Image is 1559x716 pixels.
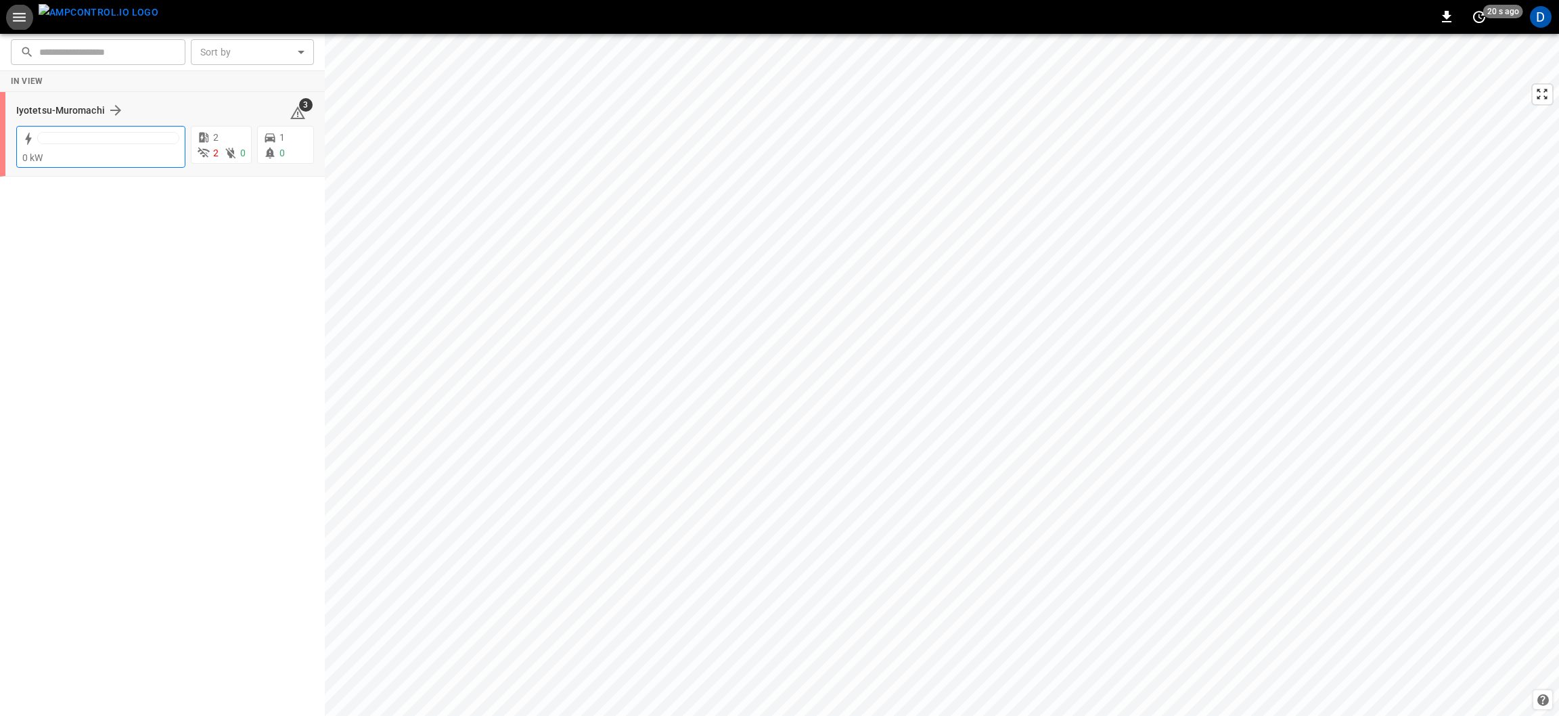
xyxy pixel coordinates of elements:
span: 3 [299,98,313,112]
span: 1 [279,132,285,143]
span: 20 s ago [1483,5,1523,18]
h6: Iyotetsu-Muromachi [16,104,105,118]
span: 2 [213,148,219,158]
span: 2 [213,132,219,143]
canvas: Map [325,34,1559,716]
img: ampcontrol.io logo [39,4,158,21]
div: profile-icon [1530,6,1552,28]
span: 0 [279,148,285,158]
span: 0 [240,148,246,158]
strong: In View [11,76,43,86]
button: set refresh interval [1468,6,1490,28]
span: 0 kW [22,152,43,163]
